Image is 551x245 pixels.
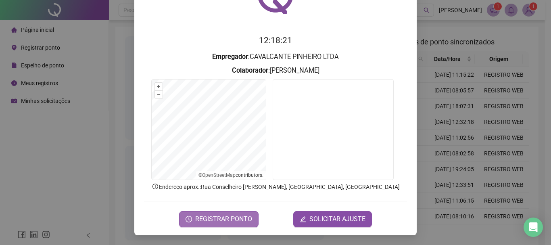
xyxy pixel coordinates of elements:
span: REGISTRAR PONTO [195,214,252,224]
h3: : CAVALCANTE PINHEIRO LTDA [144,52,407,62]
p: Endereço aprox. : Rua Conselheiro [PERSON_NAME], [GEOGRAPHIC_DATA], [GEOGRAPHIC_DATA] [144,182,407,191]
span: info-circle [152,183,159,190]
button: + [155,83,163,90]
span: edit [300,216,306,222]
strong: Colaborador [232,67,268,74]
li: © contributors. [198,172,263,178]
time: 12:18:21 [259,36,292,45]
strong: Empregador [212,53,248,61]
span: SOLICITAR AJUSTE [309,214,365,224]
button: editSOLICITAR AJUSTE [293,211,372,227]
a: OpenStreetMap [202,172,236,178]
h3: : [PERSON_NAME] [144,65,407,76]
button: REGISTRAR PONTO [179,211,259,227]
span: clock-circle [186,216,192,222]
div: Open Intercom Messenger [524,218,543,237]
button: – [155,91,163,98]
